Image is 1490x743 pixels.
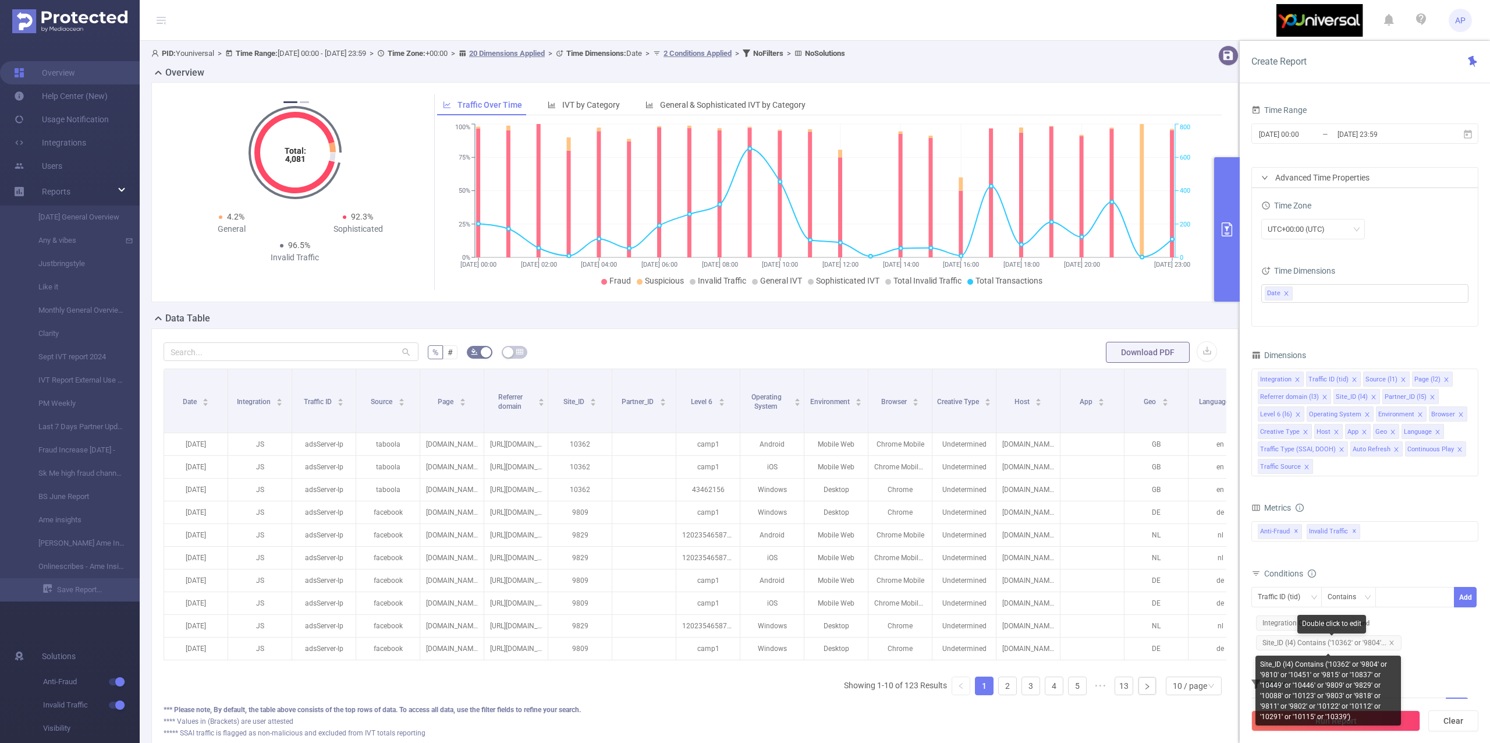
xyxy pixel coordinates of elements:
[165,66,204,80] h2: Overview
[1294,525,1299,539] span: ✕
[168,223,295,235] div: General
[1258,441,1348,457] li: Traffic Type (SSAI, DOOH)
[1393,447,1399,454] i: icon: close
[1154,261,1190,268] tspan: [DATE] 23:00
[913,401,919,405] i: icon: caret-down
[566,49,642,58] span: Date
[164,479,228,501] p: [DATE]
[1365,372,1397,387] div: Source (l1)
[1333,429,1339,436] i: icon: close
[443,101,451,109] i: icon: line-chart
[42,645,76,668] span: Solutions
[420,433,484,455] p: [DOMAIN_NAME]
[276,397,283,404] div: Sort
[1267,287,1280,300] span: Date
[783,49,794,58] span: >
[985,401,991,405] i: icon: caret-down
[23,532,126,555] a: [PERSON_NAME] Ame Insights
[459,397,466,404] div: Sort
[1162,397,1169,404] div: Sort
[1268,220,1333,239] div: UTC+00:00 (UTC)
[996,433,1060,455] p: [DOMAIN_NAME]
[912,397,919,404] div: Sort
[1400,377,1406,384] i: icon: close
[1258,588,1308,607] div: Traffic ID (tid)
[1294,377,1300,384] i: icon: close
[1314,424,1343,439] li: Host
[1180,254,1183,261] tspan: 0
[660,100,806,109] span: General & Sophisticated IVT by Category
[1457,447,1463,454] i: icon: close
[366,49,377,58] span: >
[760,276,802,285] span: General IVT
[432,348,438,357] span: %
[164,433,228,455] p: [DATE]
[23,392,126,415] a: PM Weekly
[562,100,620,109] span: IVT by Category
[228,456,292,478] p: JS
[740,433,804,455] p: Android
[498,393,523,411] span: Referrer domain
[609,276,631,285] span: Fraud
[1265,286,1293,300] li: Date
[14,61,75,84] a: Overview
[548,101,556,109] i: icon: bar-chart
[1390,429,1396,436] i: icon: close
[1003,261,1039,268] tspan: [DATE] 18:00
[1258,424,1312,439] li: Creative Type
[42,180,70,203] a: Reports
[459,397,466,400] i: icon: caret-up
[856,401,862,405] i: icon: caret-down
[805,49,845,58] b: No Solutions
[23,299,126,322] a: Monthly General Overview JS Yahoo
[590,401,597,405] i: icon: caret-down
[1189,456,1252,478] p: en
[762,261,798,268] tspan: [DATE] 10:00
[1261,266,1335,275] span: Time Dimensions
[520,261,556,268] tspan: [DATE] 02:00
[23,438,126,462] a: Fraud Increase [DATE] -
[1260,424,1300,440] div: Creative Type
[1405,441,1466,457] li: Continuous Play
[14,84,108,108] a: Help Center (New)
[732,49,743,58] span: >
[1260,372,1292,387] div: Integration
[292,433,356,455] p: adsServer-lp
[1080,398,1094,406] span: App
[23,415,126,438] a: Last 7 Days Partner Update
[1144,683,1151,690] i: icon: right
[1412,371,1453,387] li: Page (l2)
[1317,424,1331,440] div: Host
[645,101,654,109] i: icon: bar-chart
[1283,291,1289,298] i: icon: close
[751,393,782,411] span: Operating System
[23,275,126,299] a: Like it
[590,397,597,400] i: icon: caret-up
[457,100,522,109] span: Traffic Over Time
[538,397,545,404] div: Sort
[1363,371,1410,387] li: Source (l1)
[1364,594,1371,602] i: icon: down
[718,397,725,404] div: Sort
[804,433,868,455] p: Mobile Web
[304,398,334,406] span: Traffic ID
[1261,174,1268,181] i: icon: right
[1180,154,1190,161] tspan: 600
[1295,412,1301,419] i: icon: close
[1378,407,1414,422] div: Environment
[460,261,496,268] tspan: [DATE] 00:00
[590,397,597,404] div: Sort
[1063,261,1099,268] tspan: [DATE] 20:00
[1260,459,1301,475] div: Traffic Source
[855,397,862,404] div: Sort
[1035,397,1042,400] i: icon: caret-up
[1352,525,1357,539] span: ✕
[1322,394,1328,401] i: icon: close
[659,397,666,400] i: icon: caret-up
[1124,433,1188,455] p: GB
[984,397,991,404] div: Sort
[1375,424,1387,440] div: Geo
[351,212,373,221] span: 92.3%
[1404,424,1432,440] div: Language
[932,433,996,455] p: Undetermined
